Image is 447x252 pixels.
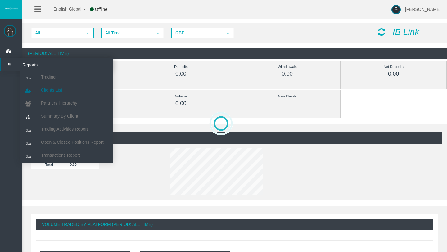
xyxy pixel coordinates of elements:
[20,97,113,109] a: Partners Hierarchy
[18,58,79,71] span: Reports
[95,7,107,12] span: Offline
[355,63,433,70] div: Net Deposits
[142,93,220,100] div: Volume
[393,27,419,37] i: IB Link
[41,74,56,79] span: Trading
[142,100,220,107] div: 0.00
[102,28,152,38] span: All Time
[20,110,113,122] a: Summary By Client
[67,159,100,169] td: 0.00
[41,127,88,132] span: Trading Activities Report
[20,137,113,148] a: Open & Closed Positions Report
[41,114,78,119] span: Summary By Client
[41,153,80,158] span: Transactions Report
[355,70,433,78] div: 0.00
[36,219,433,230] div: Volume Traded By Platform (Period: All Time)
[172,28,222,38] span: GBP
[1,58,113,71] a: Reports
[248,63,326,70] div: Withdrawals
[20,124,113,135] a: Trading Activities Report
[155,31,160,36] span: select
[248,70,326,78] div: 0.00
[20,71,113,83] a: Trading
[248,93,326,100] div: New Clients
[45,7,81,11] span: English Global
[41,88,62,92] span: Clients List
[20,84,113,96] a: Clients List
[405,7,441,12] span: [PERSON_NAME]
[32,28,82,38] span: All
[20,150,113,161] a: Transactions Report
[391,5,401,14] img: user-image
[85,31,90,36] span: select
[22,48,447,59] div: (Period: All Time)
[3,7,19,10] img: logo.svg
[225,31,230,36] span: select
[378,28,385,36] i: Reload Dashboard
[31,159,67,169] td: Total
[142,63,220,70] div: Deposits
[142,70,220,78] div: 0.00
[41,140,104,145] span: Open & Closed Positions Report
[41,101,77,106] span: Partners Hierarchy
